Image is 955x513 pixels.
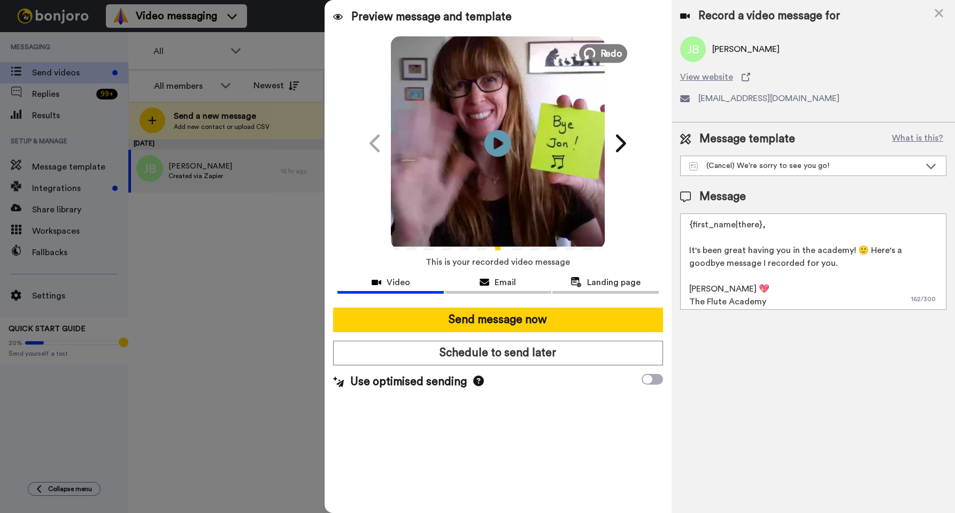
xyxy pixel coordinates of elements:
[699,131,795,147] span: Message template
[889,131,946,147] button: What is this?
[680,213,946,310] textarea: {first_name|there}, It's been great having you in the academy! 🙂 Here's a goodbye message I recor...
[698,92,840,105] span: [EMAIL_ADDRESS][DOMAIN_NAME]
[350,374,467,390] span: Use optimised sending
[495,276,516,289] span: Email
[587,276,641,289] span: Landing page
[680,71,946,83] a: View website
[387,276,410,289] span: Video
[333,341,663,365] button: Schedule to send later
[689,160,920,171] div: (Cancel) We're sorry to see you go!
[680,71,733,83] span: View website
[333,308,663,332] button: Send message now
[689,162,698,171] img: Message-temps.svg
[426,250,570,274] span: This is your recorded video message
[699,189,746,205] span: Message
